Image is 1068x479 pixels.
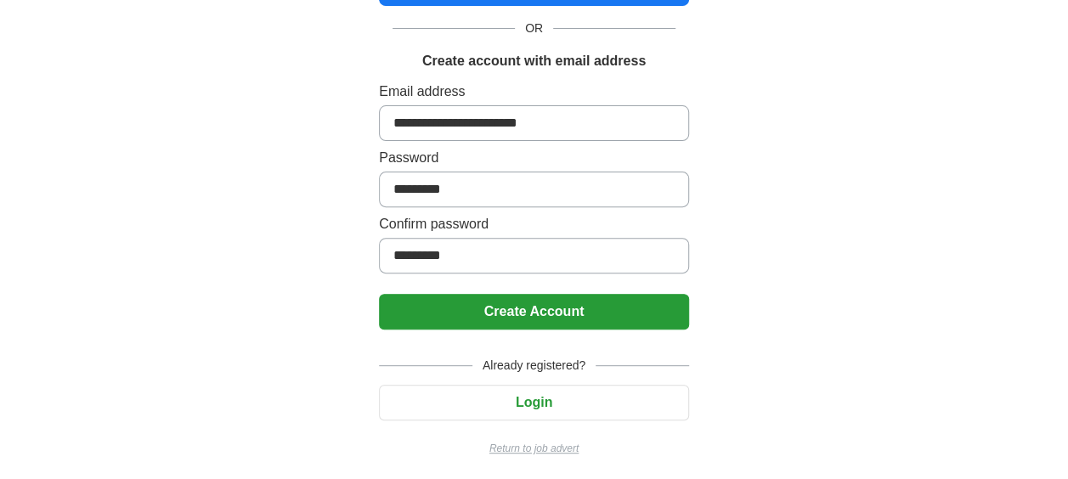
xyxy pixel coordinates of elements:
a: Return to job advert [379,441,689,456]
button: Create Account [379,294,689,330]
span: Already registered? [472,357,596,375]
a: Login [379,395,689,409]
h1: Create account with email address [422,51,646,71]
label: Email address [379,82,689,102]
label: Confirm password [379,214,689,234]
label: Password [379,148,689,168]
span: OR [515,20,553,37]
button: Login [379,385,689,420]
